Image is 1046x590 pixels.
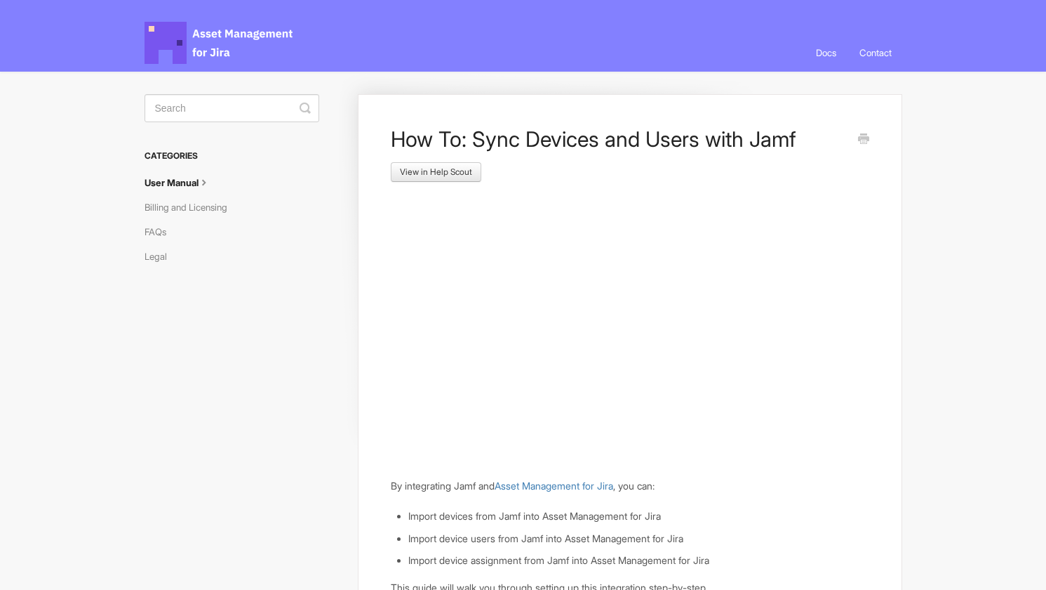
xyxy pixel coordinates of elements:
li: Import device assignment from Jamf into Asset Management for Jira [408,553,869,568]
a: Docs [805,34,847,72]
a: Asset Management for Jira [495,480,613,492]
li: Import devices from Jamf into Asset Management for Jira [408,509,869,524]
p: By integrating Jamf and , you can: [391,478,869,494]
a: User Manual [145,171,222,194]
h3: Categories [145,143,319,169]
input: Search [145,94,319,122]
h1: How To: Sync Devices and Users with Jamf [391,126,847,152]
li: Import device users from Jamf into Asset Management for Jira [408,531,869,546]
a: Contact [849,34,902,72]
a: Print this Article [858,132,869,147]
a: Billing and Licensing [145,196,238,218]
a: View in Help Scout [391,162,481,182]
span: Asset Management for Jira Docs [145,22,295,64]
a: FAQs [145,221,177,243]
a: Legal [145,245,177,268]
